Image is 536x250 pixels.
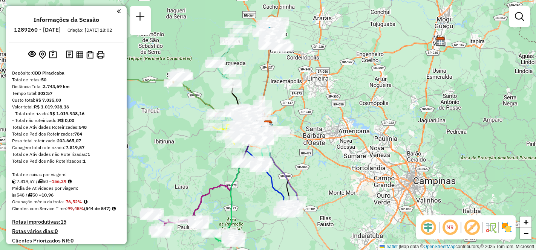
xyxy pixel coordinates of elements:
[58,117,74,123] strong: R$ 0,00
[34,16,99,23] h4: Informações da Sessão
[60,218,66,225] strong: 15
[27,49,37,61] button: Exibir sessão original
[12,179,17,184] i: Cubagem total roteirizado
[12,178,121,185] div: 7.819,57 / 50 =
[265,26,274,36] img: Warecloud Rio Claro
[419,218,437,236] span: Ocultar deslocamento
[12,137,121,144] div: Peso total roteirizado:
[133,9,148,26] a: Nova sessão e pesquisa
[12,158,121,165] div: Total de Pedidos não Roteirizados:
[66,145,84,150] strong: 7.819,57
[520,228,531,239] a: Zoom out
[38,90,52,96] strong: 303:57
[12,199,64,204] span: Ocupação média da frota:
[14,26,61,33] h6: 1289260 - [DATE]
[84,206,110,211] strong: (544 de 547)
[424,244,456,249] a: OpenStreetMap
[32,70,64,76] strong: CDD Piracicaba
[512,9,527,24] a: Exibir filtros
[524,217,528,227] span: +
[85,49,95,60] button: Visualizar Romaneio
[12,206,67,211] span: Clientes com Service Time:
[12,238,121,244] h4: Clientes Priorizados NR:
[380,244,398,249] a: Leaflet
[83,158,86,164] strong: 1
[12,97,121,104] div: Custo total:
[12,117,121,124] div: - Total não roteirizado:
[12,144,121,151] div: Cubagem total roteirizado:
[12,104,121,110] div: Valor total:
[12,124,121,131] div: Total de Atividades Roteirizadas:
[70,237,74,244] strong: 0
[378,244,536,250] div: Map data © contributors,© 2025 TomTom, Microsoft
[12,76,121,83] div: Total de rotas:
[12,171,121,178] div: Total de caixas por viagem:
[74,131,82,137] strong: 784
[47,49,58,61] button: Painel de Sugestão
[64,27,115,34] div: Criação: [DATE] 18:02
[12,219,121,225] h4: Rotas improdutivas:
[441,218,459,236] span: Ocultar NR
[12,131,121,137] div: Total de Pedidos Roteirizados:
[12,70,121,76] div: Depósito:
[112,206,116,211] em: Rotas cross docking consideradas
[67,206,84,211] strong: 99,45%
[12,192,121,198] div: 548 / 50 =
[52,178,66,184] strong: 156,39
[436,37,446,47] img: CDD Mogi Mirim
[12,151,121,158] div: Total de Atividades não Roteirizadas:
[12,90,121,97] div: Tempo total:
[66,199,82,204] strong: 76,52%
[43,84,70,89] strong: 3.743,69 km
[263,120,273,130] img: CDD Piracicaba
[12,110,121,117] div: - Total roteirizado:
[87,151,90,157] strong: 1
[35,97,61,103] strong: R$ 7.035,00
[41,192,54,198] strong: 10,96
[95,49,106,60] button: Imprimir Rotas
[84,200,87,204] em: Média calculada utilizando a maior ocupação (%Peso ou %Cubagem) de cada rota da sessão. Rotas cro...
[55,228,58,235] strong: 0
[28,193,32,197] i: Total de rotas
[41,77,46,82] strong: 50
[37,49,47,61] button: Centralizar mapa no depósito ou ponto de apoio
[485,221,497,233] img: Fluxo de ruas
[68,179,72,184] i: Meta Caixas/viagem: 214,30 Diferença: -57,91
[250,125,268,132] div: Atividade não roteirizada - EMPORIO PADOVANI LTD
[57,138,81,143] strong: 203.665,07
[75,49,85,59] button: Visualizar relatório de Roteirização
[12,83,121,90] div: Distância Total:
[12,228,121,235] h4: Rotas vários dias:
[64,49,75,61] button: Logs desbloquear sessão
[34,104,69,110] strong: R$ 1.019.938,16
[501,221,513,233] img: Exibir/Ocultar setores
[49,111,84,116] strong: R$ 1.019.938,16
[524,229,528,238] span: −
[463,218,481,236] span: Exibir rótulo
[520,216,531,228] a: Zoom in
[250,120,259,130] img: UDC Light Armazém Piracicaba
[12,185,121,192] div: Média de Atividades por viagem:
[117,7,121,15] a: Clique aqui para minimizar o painel
[399,244,400,249] span: |
[79,124,87,130] strong: 548
[38,179,43,184] i: Total de rotas
[12,193,17,197] i: Total de Atividades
